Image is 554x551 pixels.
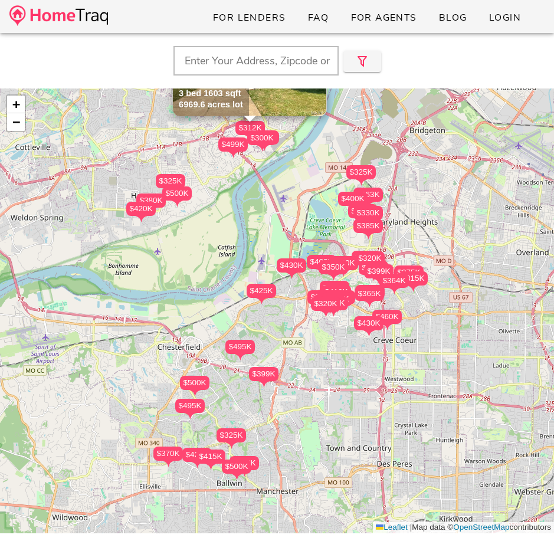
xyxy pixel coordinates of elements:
[277,258,306,279] div: $430K
[7,113,25,131] a: Zoom out
[180,376,209,390] div: $500K
[182,448,212,468] div: $425K
[348,204,378,218] div: $480K
[153,447,183,461] div: $370K
[315,294,345,308] div: $365K
[327,274,340,281] img: triPin.png
[126,202,156,216] div: $420K
[218,137,248,152] div: $499K
[298,7,339,28] a: FAQ
[12,114,20,129] span: −
[307,290,337,304] div: $385K
[277,258,306,273] div: $430K
[319,260,348,274] div: $350K
[180,376,209,396] div: $500K
[230,456,259,477] div: $448K
[489,11,521,24] span: Login
[352,251,381,265] div: $319K
[438,11,467,24] span: Blog
[218,137,248,158] div: $499K
[319,260,348,281] div: $350K
[307,11,329,24] span: FAQ
[364,264,394,285] div: $399K
[359,261,388,275] div: $435K
[231,474,243,480] img: triPin.png
[156,174,185,188] div: $325K
[171,201,183,207] img: triPin.png
[225,340,255,360] div: $495K
[376,523,408,532] a: Leaflet
[256,145,268,152] img: triPin.png
[230,456,259,470] div: $448K
[398,271,428,286] div: $315K
[320,281,349,301] div: $375K
[250,130,279,145] div: $320K
[189,390,201,396] img: triPin.png
[373,522,554,533] div: Map data © contributors
[182,448,212,462] div: $425K
[338,192,368,212] div: $400K
[355,287,384,307] div: $365K
[234,354,247,360] img: triPin.png
[316,290,345,310] div: $450K
[235,121,265,142] div: $312K
[362,233,375,240] img: triPin.png
[316,290,345,304] div: $450K
[407,286,419,292] img: triPin.png
[348,204,378,225] div: $480K
[319,296,348,310] div: $400K
[136,193,166,214] div: $380K
[355,179,368,186] img: triPin.png
[338,192,368,206] div: $400K
[247,131,277,145] div: $300K
[410,523,412,532] span: |
[388,288,401,294] img: triPin.png
[354,316,383,330] div: $430K
[379,274,409,294] div: $364K
[372,310,402,330] div: $460K
[323,292,352,306] div: $475K
[191,462,204,468] img: triPin.png
[398,271,428,292] div: $315K
[372,310,402,324] div: $460K
[307,255,336,275] div: $400K
[394,265,424,286] div: $375K
[247,284,276,298] div: $425K
[156,174,185,195] div: $325K
[311,297,340,317] div: $320K
[353,188,383,202] div: $363K
[205,464,217,470] img: triPin.png
[362,202,375,208] img: triPin.png
[175,399,205,419] div: $495K
[346,165,376,186] div: $325K
[244,135,257,142] img: triPin.png
[307,255,336,269] div: $400K
[258,381,270,388] img: triPin.png
[453,523,509,532] a: OpenStreetMap
[235,121,265,135] div: $312K
[355,285,385,299] div: $370K
[222,460,251,480] div: $500K
[315,294,345,314] div: $365K
[225,340,255,354] div: $495K
[203,7,296,28] a: For Lenders
[249,367,278,381] div: $399K
[249,367,278,388] div: $399K
[353,206,383,227] div: $330K
[320,311,332,317] img: triPin.png
[135,216,147,222] img: triPin.png
[495,494,554,551] div: Chat Widget
[227,152,240,158] img: triPin.png
[322,285,351,306] div: $410K
[394,265,424,280] div: $375K
[179,88,243,99] div: 3 bed 1603 sqft
[184,413,196,419] img: triPin.png
[217,428,246,442] div: $325K
[353,206,383,220] div: $330K
[379,274,409,288] div: $364K
[363,301,376,307] img: triPin.png
[381,324,394,330] img: triPin.png
[225,442,238,449] img: triPin.png
[359,261,388,281] div: $435K
[350,11,417,24] span: For Agents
